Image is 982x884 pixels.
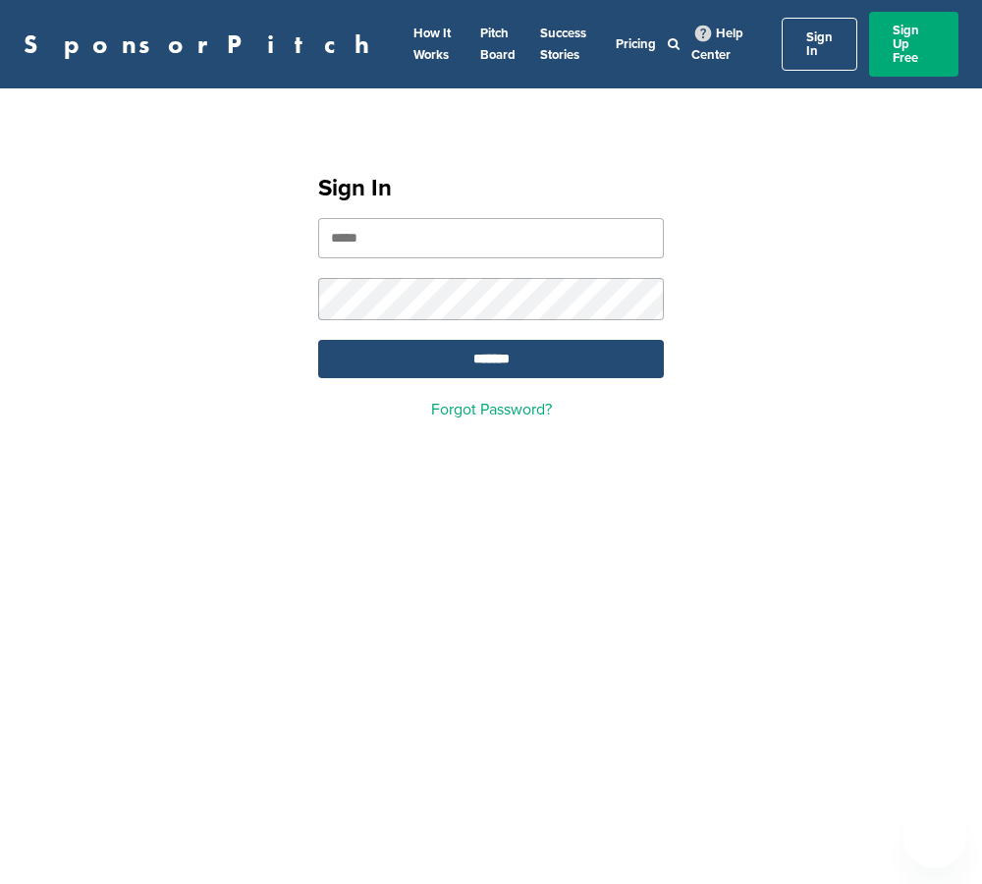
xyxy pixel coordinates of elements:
iframe: Button to launch messaging window [903,805,966,868]
a: Pricing [616,36,656,52]
a: Help Center [691,22,743,67]
a: Success Stories [540,26,586,63]
a: Sign Up Free [869,12,958,77]
a: Forgot Password? [431,400,552,419]
h1: Sign In [318,171,664,206]
a: How It Works [413,26,451,63]
a: SponsorPitch [24,31,382,57]
a: Pitch Board [480,26,516,63]
a: Sign In [782,18,857,71]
